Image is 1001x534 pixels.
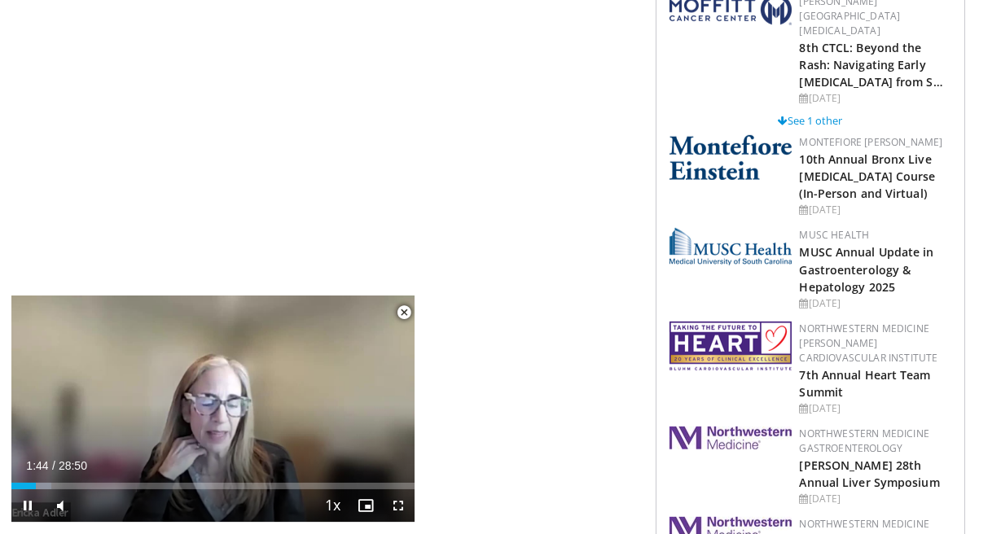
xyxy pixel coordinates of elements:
[317,489,349,522] button: Playback Rate
[26,459,48,472] span: 1:44
[11,295,415,523] video-js: Video Player
[670,135,792,180] img: b0142b4c-93a1-4b58-8f91-5265c282693c.png.150x105_q85_autocrop_double_scale_upscale_version-0.2.png
[800,492,951,506] div: [DATE]
[800,135,943,149] a: Montefiore [PERSON_NAME]
[670,322,792,370] img: f8a43200-de9b-4ddf-bb5c-8eb0ded660b2.png.150x105_q85_autocrop_double_scale_upscale_version-0.2.png
[778,113,842,128] a: See 1 other
[349,489,382,522] button: Enable picture-in-picture mode
[800,427,930,455] a: Northwestern Medicine Gastroenterology
[382,489,415,522] button: Fullscreen
[388,295,420,330] button: Close
[800,244,934,294] a: MUSC Annual Update in Gastroenterology & Hepatology 2025
[59,459,87,472] span: 28:50
[800,367,931,400] a: 7th Annual Heart Team Summit
[800,203,951,217] div: [DATE]
[800,457,940,490] a: [PERSON_NAME] 28th Annual Liver Symposium
[800,40,943,90] a: 8th CTCL: Beyond the Rash: Navigating Early [MEDICAL_DATA] from S…
[11,483,415,489] div: Progress Bar
[670,427,792,449] img: 37f2bdae-6af4-4c49-ae65-fb99e80643fa.png.150x105_q85_autocrop_double_scale_upscale_version-0.2.jpg
[11,489,44,522] button: Pause
[800,322,938,365] a: Northwestern Medicine [PERSON_NAME] Cardiovascular Institute
[800,228,870,242] a: MUSC Health
[800,296,951,311] div: [DATE]
[670,228,792,265] img: 28791e84-01ee-459c-8a20-346b708451fc.webp.150x105_q85_autocrop_double_scale_upscale_version-0.2.png
[800,91,951,106] div: [DATE]
[52,459,55,472] span: /
[800,151,936,201] a: 10th Annual Bronx Live [MEDICAL_DATA] Course (In-Person and Virtual)
[44,489,77,522] button: Mute
[800,401,951,416] div: [DATE]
